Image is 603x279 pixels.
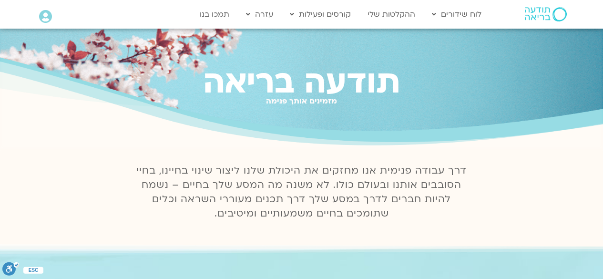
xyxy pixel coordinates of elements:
a: תמכו בנו [195,5,234,23]
p: דרך עבודה פנימית אנו מחזקים את היכולת שלנו ליצור שינוי בחיינו, בחיי הסובבים אותנו ובעולם כולו. לא... [131,164,472,221]
a: קורסים ופעילות [285,5,356,23]
a: ההקלטות שלי [363,5,420,23]
a: לוח שידורים [427,5,486,23]
img: תודעה בריאה [525,7,567,21]
a: עזרה [241,5,278,23]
